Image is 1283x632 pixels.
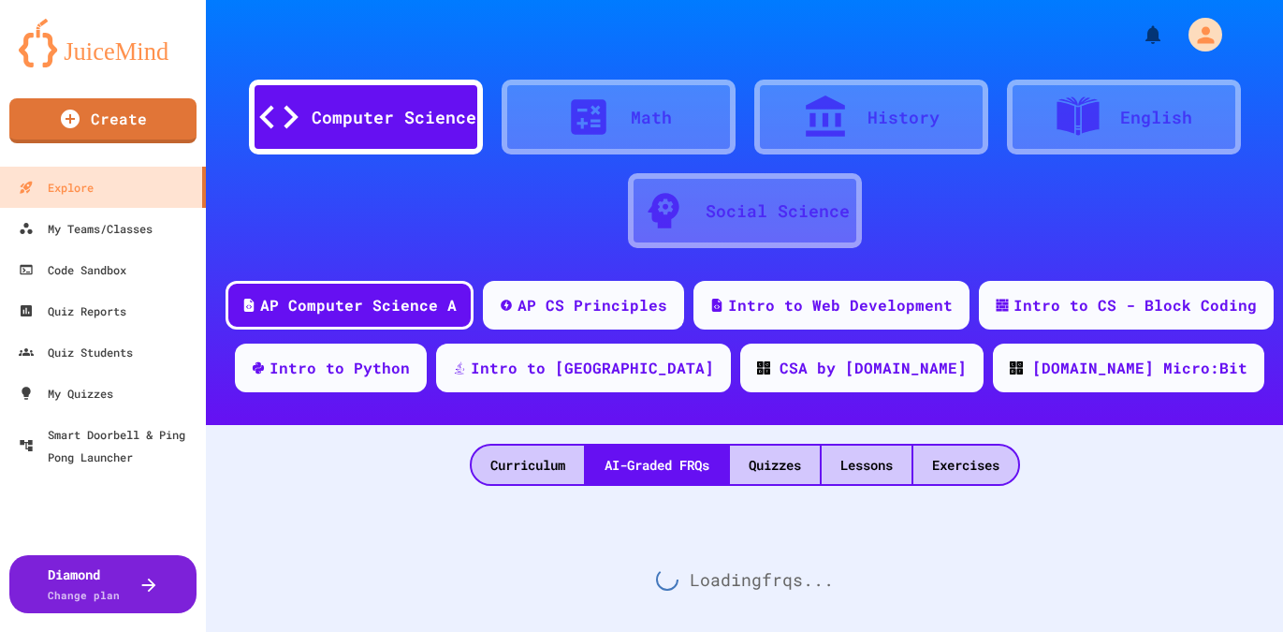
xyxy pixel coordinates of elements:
div: Smart Doorbell & Ping Pong Launcher [19,423,198,468]
div: Curriculum [472,446,584,484]
img: CODE_logo_RGB.png [757,361,770,375]
div: Quizzes [730,446,820,484]
div: My Teams/Classes [19,217,153,240]
div: Math [631,105,672,130]
iframe: chat widget [1204,557,1264,613]
div: English [1120,105,1192,130]
div: Social Science [706,198,850,224]
div: Lessons [822,446,911,484]
div: Intro to Web Development [728,294,953,316]
div: AP CS Principles [518,294,667,316]
span: Change plan [48,588,120,602]
a: Create [9,98,197,143]
div: Code Sandbox [19,258,126,281]
div: My Quizzes [19,382,113,404]
div: Computer Science [312,105,476,130]
div: Diamond [48,565,120,604]
div: Intro to Python [270,357,410,379]
div: Exercises [913,446,1018,484]
img: logo-orange.svg [19,19,187,67]
div: Quiz Reports [19,300,126,322]
div: CSA by [DOMAIN_NAME] [780,357,967,379]
button: DiamondChange plan [9,555,197,613]
div: Explore [19,176,94,198]
div: History [867,105,940,130]
iframe: chat widget [1128,476,1264,555]
img: CODE_logo_RGB.png [1010,361,1023,375]
div: [DOMAIN_NAME] Micro:Bit [1032,357,1247,379]
div: AP Computer Science A [260,294,457,316]
div: Quiz Students [19,341,133,363]
div: Intro to CS - Block Coding [1013,294,1257,316]
div: AI-Graded FRQs [586,446,728,484]
div: Intro to [GEOGRAPHIC_DATA] [471,357,714,379]
div: My Account [1169,13,1227,56]
div: My Notifications [1107,19,1169,51]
